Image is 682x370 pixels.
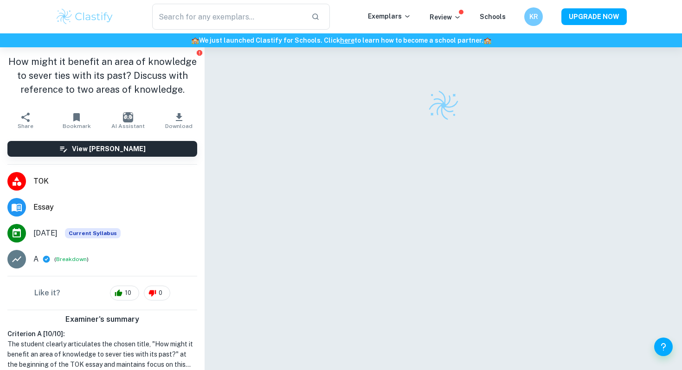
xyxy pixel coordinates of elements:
span: Download [165,123,193,129]
img: AI Assistant [123,112,133,122]
h6: We just launched Clastify for Schools. Click to learn how to become a school partner. [2,35,680,45]
h6: View [PERSON_NAME] [72,144,146,154]
button: AI Assistant [103,108,154,134]
span: 10 [120,288,136,298]
a: Schools [480,13,506,20]
span: 🏫 [483,37,491,44]
button: KR [524,7,543,26]
h6: Like it? [34,287,60,299]
h1: How might it benefit an area of knowledge to sever ties with its past? Discuss with reference to ... [7,55,197,96]
span: 0 [154,288,167,298]
button: Download [154,108,205,134]
span: Essay [33,202,197,213]
a: here [340,37,354,44]
div: 10 [110,286,139,300]
p: A [33,254,39,265]
button: Report issue [196,49,203,56]
button: UPGRADE NOW [561,8,627,25]
h1: The student clearly articulates the chosen title, "How might it benefit an area of knowledge to s... [7,339,197,370]
img: Clastify logo [427,89,460,121]
button: Breakdown [56,255,87,263]
button: Help and Feedback [654,338,673,356]
span: Current Syllabus [65,228,121,238]
div: 0 [144,286,170,300]
button: View [PERSON_NAME] [7,141,197,157]
img: Clastify logo [55,7,114,26]
button: Bookmark [51,108,102,134]
h6: Criterion A [ 10 / 10 ]: [7,329,197,339]
span: Share [18,123,33,129]
span: Bookmark [63,123,91,129]
span: ( ) [54,255,89,264]
div: This exemplar is based on the current syllabus. Feel free to refer to it for inspiration/ideas wh... [65,228,121,238]
span: [DATE] [33,228,58,239]
span: TOK [33,176,197,187]
h6: KR [528,12,539,22]
span: AI Assistant [111,123,145,129]
span: 🏫 [191,37,199,44]
h6: Examiner's summary [4,314,201,325]
input: Search for any exemplars... [152,4,304,30]
p: Review [430,12,461,22]
p: Exemplars [368,11,411,21]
